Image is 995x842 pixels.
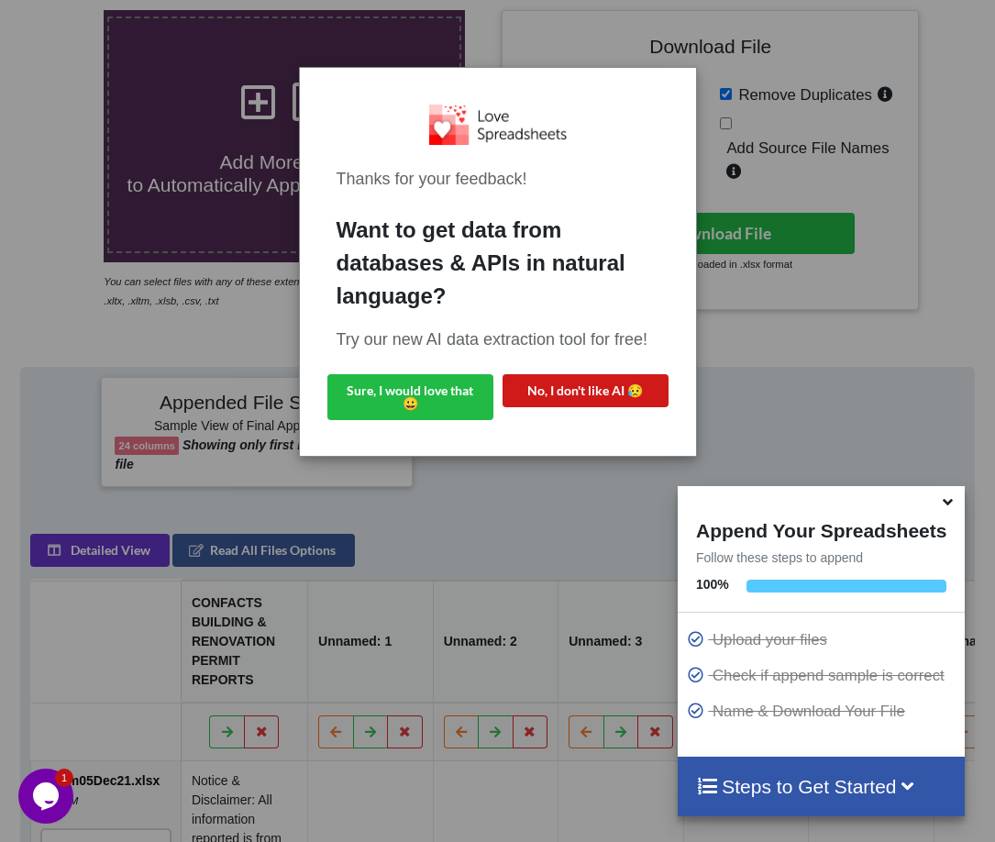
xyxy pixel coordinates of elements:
h4: Append Your Spreadsheets [678,515,965,542]
button: No, I don't like AI 😥 [503,374,669,407]
div: Thanks for your feedback! [337,167,659,192]
img: Logo.png [429,105,567,144]
div: Want to get data from databases & APIs in natural language? [337,214,659,313]
div: Try our new AI data extraction tool for free! [337,327,659,352]
iframe: chat widget [18,769,77,824]
h4: Steps to Get Started [696,775,946,798]
p: Follow these steps to append [678,548,965,567]
p: Check if append sample is correct [687,664,960,687]
p: Upload your files [687,628,960,651]
button: Sure, I would love that 😀 [327,374,493,420]
b: 100 % [696,577,729,592]
p: Name & Download Your File [687,700,960,723]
